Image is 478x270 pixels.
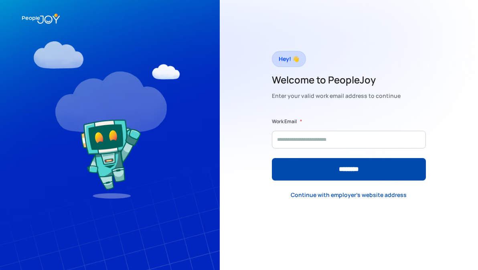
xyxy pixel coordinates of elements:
[284,187,413,203] a: Continue with employer's website address
[272,118,426,181] form: Form
[272,90,401,102] div: Enter your valid work email address to continue
[279,53,299,65] div: Hey! 👋
[272,73,401,86] h2: Welcome to PeopleJoy
[291,191,407,199] div: Continue with employer's website address
[272,118,297,126] label: Work Email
